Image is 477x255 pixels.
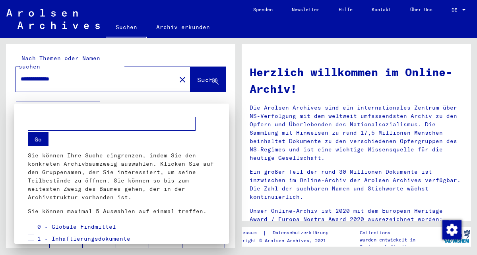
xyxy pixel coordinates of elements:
button: Go [28,132,48,146]
p: Sie können maximal 5 Auswahlen auf einmal treffen. [28,207,215,216]
span: 1 - Inhaftierungsdokumente [37,235,130,242]
p: Sie können Ihre Suche eingrenzen, indem Sie den konkreten Archivbaumzweig auswählen. Klicken Sie ... [28,151,215,202]
img: Zustimmung ändern [442,220,461,239]
span: 0 - Globale Findmittel [37,223,116,230]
